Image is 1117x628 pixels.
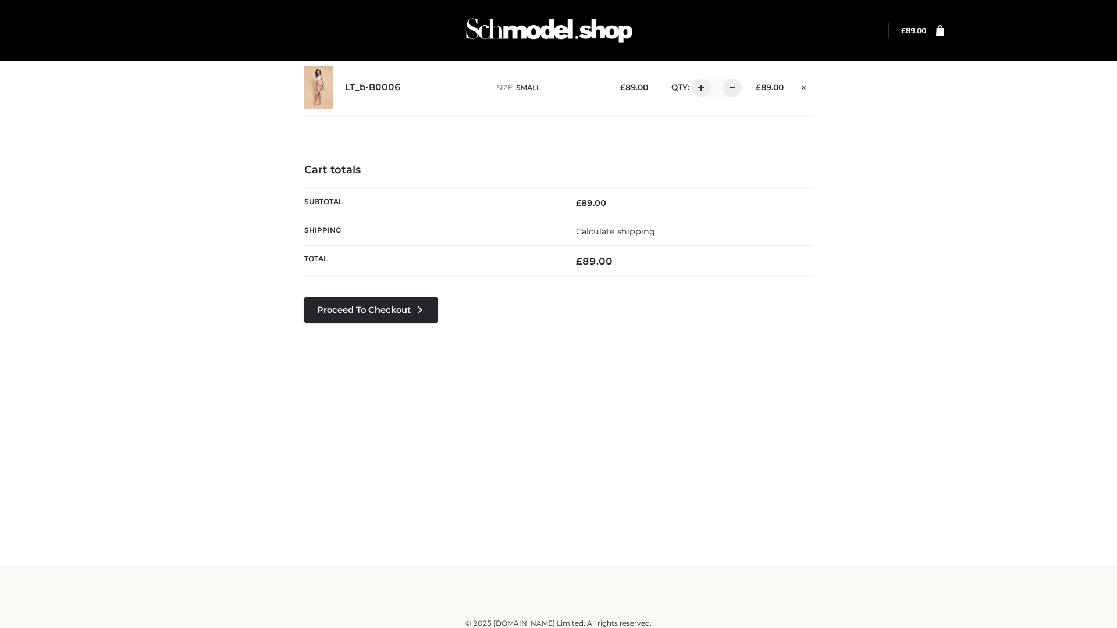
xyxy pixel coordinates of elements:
img: Schmodel Admin 964 [462,8,636,53]
span: £ [901,26,906,35]
h4: Cart totals [304,164,813,177]
a: Proceed to Checkout [304,297,438,323]
span: £ [756,83,761,92]
p: size : [497,83,602,93]
th: Total [304,246,558,277]
bdi: 89.00 [756,83,784,92]
th: Shipping [304,217,558,245]
a: Calculate shipping [576,226,655,237]
span: £ [576,198,581,208]
span: SMALL [516,83,540,92]
a: LT_b-B0006 [345,82,401,93]
bdi: 89.00 [620,83,648,92]
th: Subtotal [304,188,558,217]
bdi: 89.00 [576,255,613,267]
img: LT_b-B0006 - SMALL [304,66,333,109]
a: £89.00 [901,26,926,35]
span: £ [576,255,582,267]
a: Remove this item [795,78,813,94]
bdi: 89.00 [901,26,926,35]
div: QTY: [660,78,738,97]
span: £ [620,83,625,92]
bdi: 89.00 [576,198,606,208]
